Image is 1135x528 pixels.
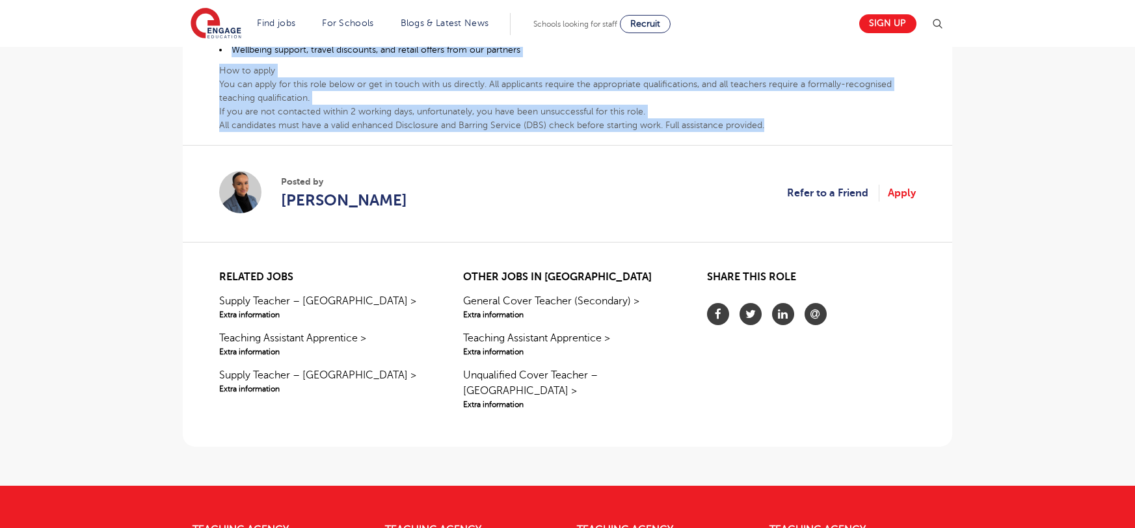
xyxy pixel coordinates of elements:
a: General Cover Teacher (Secondary) >Extra information [463,293,672,321]
a: [PERSON_NAME] [281,189,407,212]
p: If you are not contacted within 2 working days, unfortunately, you have been unsuccessful for thi... [219,105,916,118]
a: Teaching Assistant Apprentice >Extra information [219,330,428,358]
h2: Share this role [707,271,916,290]
a: Teaching Assistant Apprentice >Extra information [463,330,672,358]
p: All candidates must have a valid enhanced Disclosure and Barring Service (DBS) check before start... [219,118,916,132]
a: Supply Teacher – [GEOGRAPHIC_DATA] >Extra information [219,367,428,395]
span: Schools looking for staff [533,20,617,29]
a: Blogs & Latest News [401,18,489,28]
a: Find jobs [258,18,296,28]
span: Recruit [630,19,660,29]
span: Extra information [219,309,428,321]
a: Supply Teacher – [GEOGRAPHIC_DATA] >Extra information [219,293,428,321]
span: Extra information [463,309,672,321]
p: You can apply for this role below or get in touch with us directly. All applicants require the ap... [219,77,916,105]
h2: Other jobs in [GEOGRAPHIC_DATA] [463,271,672,284]
span: Posted by [281,175,407,189]
a: Refer to a Friend [787,185,879,202]
span: Extra information [219,346,428,358]
a: Unqualified Cover Teacher – [GEOGRAPHIC_DATA] >Extra information [463,367,672,410]
span: Extra information [463,346,672,358]
a: Recruit [620,15,671,33]
span: Extra information [219,383,428,395]
b: How to apply [219,66,275,75]
h2: Related jobs [219,271,428,284]
a: Apply [888,185,916,202]
a: For Schools [322,18,373,28]
img: Engage Education [191,8,241,40]
a: Sign up [859,14,916,33]
span: Extra information [463,399,672,410]
li: Wellbeing support, travel discounts, and retail offers from our partners [219,42,916,57]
